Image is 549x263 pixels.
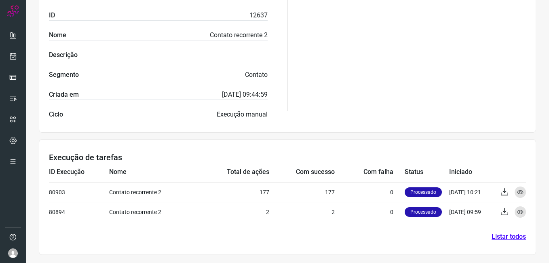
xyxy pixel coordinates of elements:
a: Listar todos [492,232,526,242]
img: avatar-user-boy.jpg [8,248,18,258]
td: Com sucesso [269,162,335,182]
td: Contato recorrente 2 [109,202,197,222]
p: Execução manual [217,110,268,119]
label: Criada em [49,90,79,100]
td: Total de ações [197,162,269,182]
td: [DATE] 09:59 [449,202,494,222]
td: Contato recorrente 2 [109,182,197,202]
td: 0 [335,182,405,202]
p: Contato [245,70,268,80]
img: Logo [7,5,19,17]
label: Ciclo [49,110,63,119]
p: 12637 [249,11,268,20]
label: Nome [49,30,66,40]
p: Processado [405,207,442,217]
td: Iniciado [449,162,494,182]
label: Segmento [49,70,79,80]
td: Status [405,162,449,182]
td: 177 [269,182,335,202]
h3: Execução de tarefas [49,153,526,162]
td: 2 [197,202,269,222]
td: 2 [269,202,335,222]
td: Nome [109,162,197,182]
p: [DATE] 09:44:59 [222,90,268,100]
td: 177 [197,182,269,202]
td: [DATE] 10:21 [449,182,494,202]
td: 80903 [49,182,109,202]
p: Processado [405,187,442,197]
td: ID Execução [49,162,109,182]
p: Contato recorrente 2 [210,30,268,40]
label: Descrição [49,50,78,60]
td: Com falha [335,162,405,182]
td: 80894 [49,202,109,222]
label: ID [49,11,55,20]
td: 0 [335,202,405,222]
